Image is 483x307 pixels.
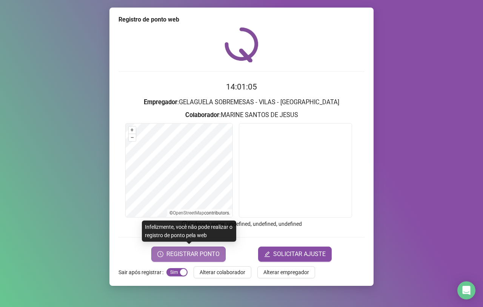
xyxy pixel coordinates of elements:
[129,134,136,141] button: –
[263,268,309,276] span: Alterar empregador
[151,247,226,262] button: REGISTRAR PONTO
[258,247,332,262] button: editSOLICITAR AJUSTE
[185,111,219,119] strong: Colaborador
[169,210,230,216] li: © contributors.
[194,266,251,278] button: Alterar colaborador
[129,127,136,134] button: +
[142,221,236,242] div: Infelizmente, você não pode realizar o registro de ponto pela web
[457,281,475,299] div: Open Intercom Messenger
[264,251,270,257] span: edit
[166,250,220,259] span: REGISTRAR PONTO
[225,27,258,62] img: QRPoint
[257,266,315,278] button: Alterar empregador
[118,266,166,278] label: Sair após registrar
[226,82,257,91] time: 14:01:05
[118,110,365,120] h3: : MARINE SANTOS DE JESUS
[144,99,177,106] strong: Empregador
[118,15,365,24] div: Registro de ponto web
[118,220,365,228] p: Endereço aprox. : undefined, undefined, undefined
[273,250,326,259] span: SOLICITAR AJUSTE
[157,251,163,257] span: clock-circle
[118,97,365,107] h3: : GELAGUELA SOBREMESAS - VILAS - [GEOGRAPHIC_DATA]
[173,210,204,216] a: OpenStreetMap
[200,268,245,276] span: Alterar colaborador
